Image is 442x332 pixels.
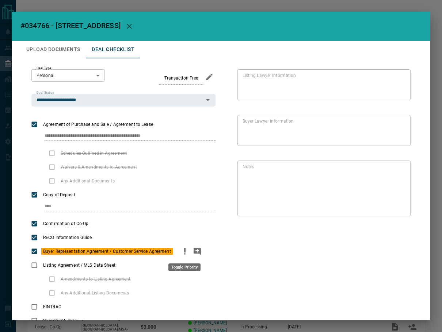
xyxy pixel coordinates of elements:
[41,192,77,198] span: Copy of Deposit
[41,262,117,269] span: Listing Agreement / MLS Data Sheet
[59,150,129,157] span: Schedules Outlined in Agreement
[86,41,140,58] button: Deal Checklist
[41,304,63,310] span: FINTRAC
[31,69,105,82] div: Personal
[191,244,203,258] button: add note
[243,118,403,143] textarea: text field
[45,131,200,141] input: checklist input
[168,263,201,271] div: Toggle Priority
[41,220,90,227] span: Confirmation of Co-Op
[59,164,139,170] span: Waivers & Amendments to Agreement
[59,290,131,296] span: Any Additional Listing Documents
[243,73,403,97] textarea: text field
[59,178,117,184] span: Any Additional Documents
[20,41,86,58] button: Upload Documents
[203,71,216,83] button: edit
[59,276,133,282] span: Amendments to Listing Agreement
[41,121,155,128] span: Agreement of Purchase and Sale / Agreement to Lease
[179,244,191,258] button: priority
[37,90,54,95] label: Deal Status
[37,66,52,71] label: Deal Type
[203,95,213,105] button: Open
[45,202,200,211] input: checklist input
[20,21,121,30] span: #034766 - [STREET_ADDRESS]
[41,248,173,255] span: Buyer Representation Agreement / Customer Service Agreement
[41,317,79,324] span: Receipt of Funds
[41,234,94,241] span: RECO Information Guide
[243,164,403,213] textarea: text field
